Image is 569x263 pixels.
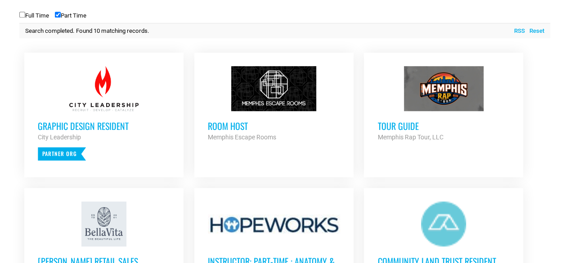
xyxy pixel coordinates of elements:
[24,53,184,174] a: Graphic Design Resident City Leadership Partner Org
[55,12,61,18] input: Part Time
[364,53,523,156] a: Tour Guide Memphis Rap Tour, LLC
[55,12,86,19] label: Part Time
[509,27,524,36] a: RSS
[38,147,86,160] p: Partner Org
[208,120,340,132] h3: Room Host
[194,53,354,156] a: Room Host Memphis Escape Rooms
[208,134,276,141] strong: Memphis Escape Rooms
[377,134,443,141] strong: Memphis Rap Tour, LLC
[38,134,81,141] strong: City Leadership
[377,120,510,132] h3: Tour Guide
[25,27,149,34] span: Search completed. Found 10 matching records.
[19,12,49,19] label: Full Time
[19,12,25,18] input: Full Time
[38,120,170,132] h3: Graphic Design Resident
[524,27,544,36] a: Reset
